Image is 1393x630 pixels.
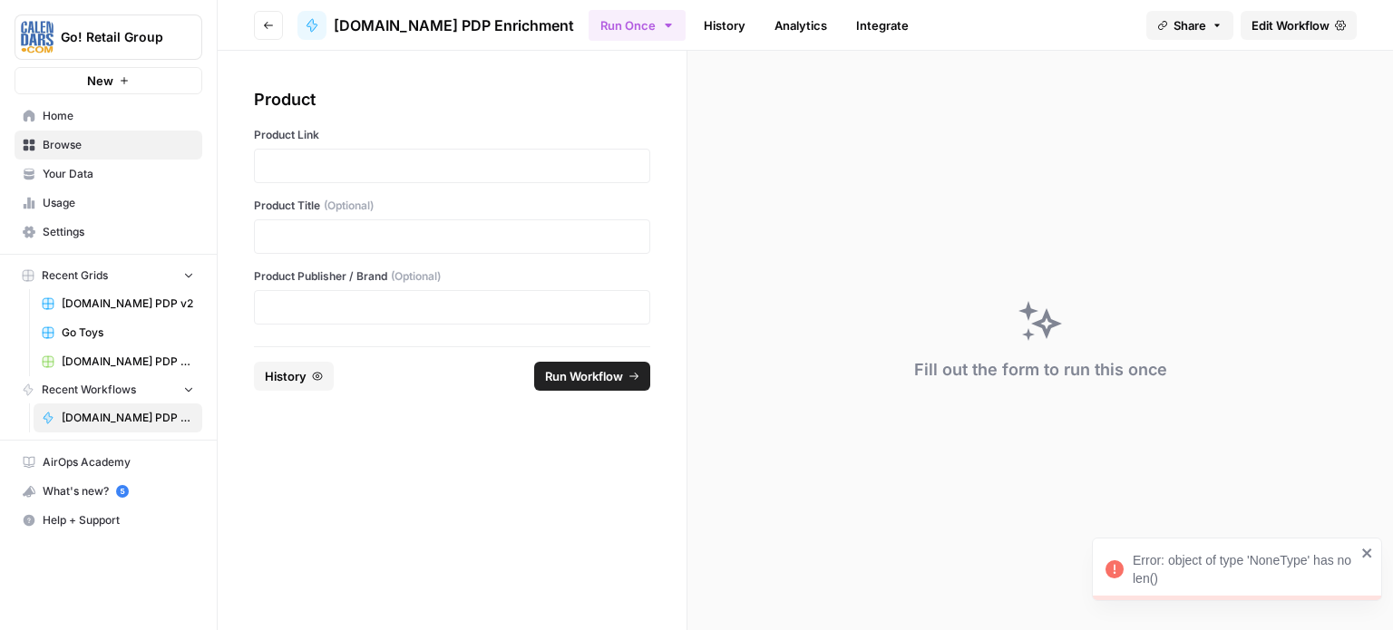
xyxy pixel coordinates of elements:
span: Usage [43,195,194,211]
a: Integrate [845,11,920,40]
span: Edit Workflow [1252,16,1330,34]
a: [DOMAIN_NAME] PDP v2 [34,289,202,318]
button: Run Workflow [534,362,650,391]
a: Home [15,102,202,131]
a: History [693,11,756,40]
a: 5 [116,485,129,498]
span: Recent Grids [42,267,108,284]
a: Usage [15,189,202,218]
img: Go! Retail Group Logo [21,21,54,53]
span: Go! Retail Group [61,28,170,46]
button: New [15,67,202,94]
span: AirOps Academy [43,454,194,470]
a: Browse [15,131,202,160]
button: close [1361,546,1374,560]
button: What's new? 5 [15,477,202,506]
span: Help + Support [43,512,194,528]
span: History [265,367,307,385]
button: Help + Support [15,506,202,535]
span: Share [1174,16,1206,34]
button: Recent Workflows [15,376,202,403]
label: Product Title [254,198,650,214]
a: Settings [15,218,202,247]
a: AirOps Academy [15,448,202,477]
span: Settings [43,224,194,240]
span: Your Data [43,166,194,182]
button: History [254,362,334,391]
span: (Optional) [391,268,441,285]
span: Run Workflow [545,367,623,385]
button: Share [1146,11,1233,40]
div: Fill out the form to run this once [914,357,1167,383]
div: Product [254,87,650,112]
a: Go Toys [34,318,202,347]
label: Product Publisher / Brand [254,268,650,285]
span: Go Toys [62,325,194,341]
div: Error: object of type 'NoneType' has no len() [1133,551,1356,587]
span: Home [43,108,194,124]
span: Browse [43,137,194,153]
span: Recent Workflows [42,382,136,398]
a: Edit Workflow [1241,11,1357,40]
span: [DOMAIN_NAME] PDP Enrichment [334,15,574,36]
span: (Optional) [324,198,374,214]
div: What's new? [15,478,201,505]
a: [DOMAIN_NAME] PDP Enrichment Grid [34,347,202,376]
span: New [87,72,113,90]
a: Your Data [15,160,202,189]
button: Workspace: Go! Retail Group [15,15,202,60]
span: [DOMAIN_NAME] PDP v2 [62,296,194,312]
span: [DOMAIN_NAME] PDP Enrichment Grid [62,354,194,370]
span: [DOMAIN_NAME] PDP Enrichment [62,410,194,426]
button: Recent Grids [15,262,202,289]
a: [DOMAIN_NAME] PDP Enrichment [297,11,574,40]
button: Run Once [589,10,686,41]
a: Analytics [764,11,838,40]
label: Product Link [254,127,650,143]
text: 5 [120,487,124,496]
a: [DOMAIN_NAME] PDP Enrichment [34,403,202,432]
